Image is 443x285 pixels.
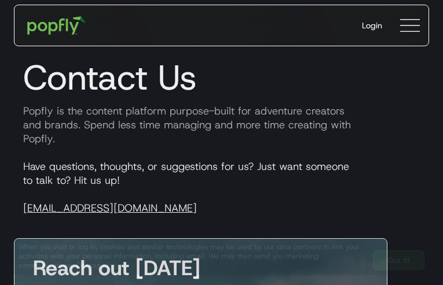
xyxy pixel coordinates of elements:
[14,57,429,98] h1: Contact Us
[19,8,94,43] a: home
[14,104,429,146] p: Popfly is the content platform purpose-built for adventure creators and brands. Spend less time m...
[362,20,382,31] div: Login
[19,242,364,270] div: When you visit or log in, cookies and similar technologies may be used by our data partners to li...
[353,10,391,40] a: Login
[373,250,424,270] a: Got It!
[23,201,197,215] a: [EMAIL_ADDRESS][DOMAIN_NAME]
[14,160,429,215] p: Have questions, thoughts, or suggestions for us? Just want someone to talk to? Hit us up!
[109,261,123,270] a: here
